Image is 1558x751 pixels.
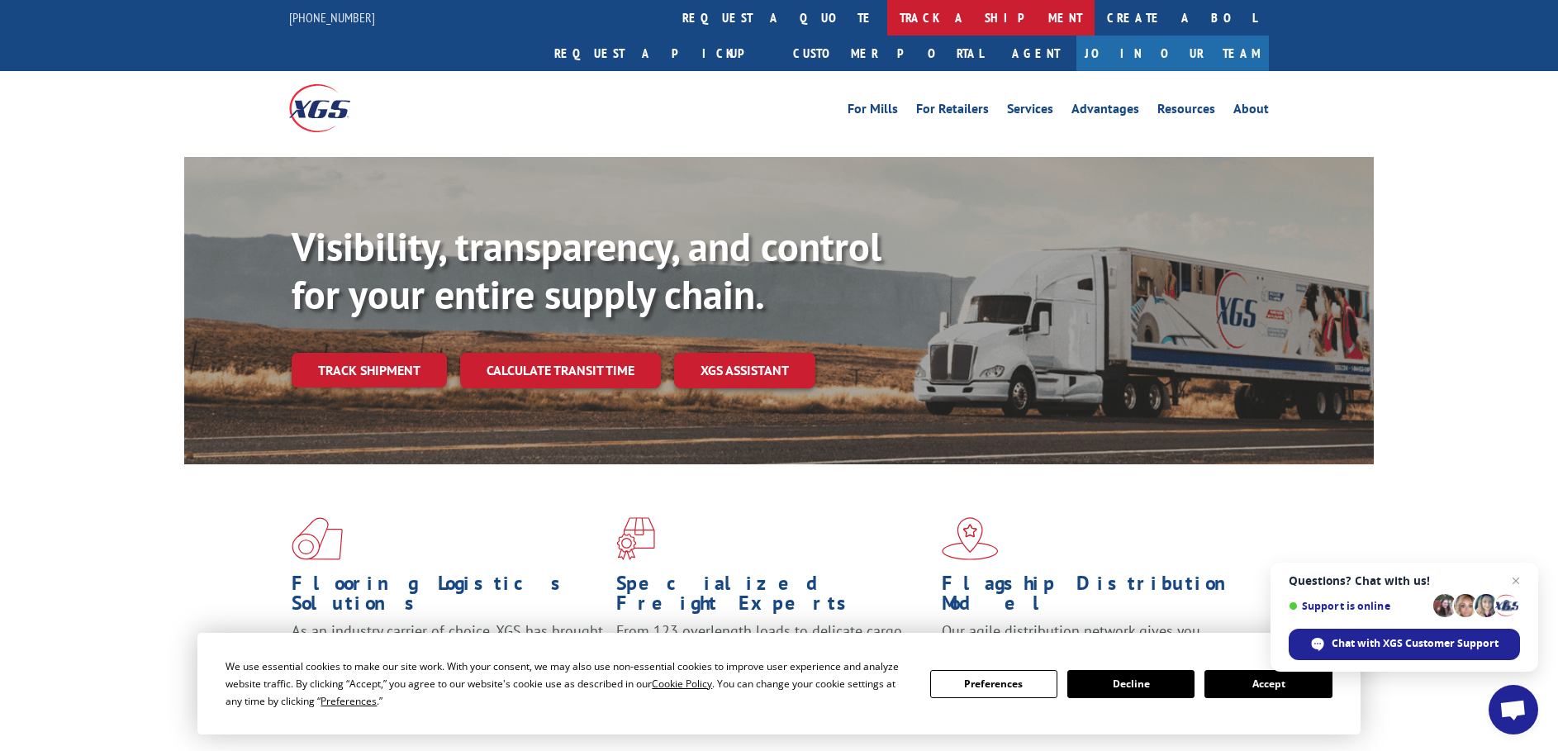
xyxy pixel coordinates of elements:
a: For Retailers [916,102,989,121]
a: About [1233,102,1269,121]
a: [PHONE_NUMBER] [289,9,375,26]
a: Services [1007,102,1053,121]
span: Cookie Policy [652,677,712,691]
a: Resources [1157,102,1215,121]
a: Join Our Team [1076,36,1269,71]
h1: Flooring Logistics Solutions [292,573,604,621]
button: Decline [1067,670,1195,698]
h1: Specialized Freight Experts [616,573,929,621]
button: Preferences [930,670,1057,698]
button: Accept [1204,670,1332,698]
a: XGS ASSISTANT [674,353,815,388]
img: xgs-icon-flagship-distribution-model-red [942,517,999,560]
a: For Mills [848,102,898,121]
a: Open chat [1489,685,1538,734]
img: xgs-icon-focused-on-flooring-red [616,517,655,560]
a: Advantages [1071,102,1139,121]
span: Support is online [1289,600,1427,612]
span: As an industry carrier of choice, XGS has brought innovation and dedication to flooring logistics... [292,621,603,680]
img: xgs-icon-total-supply-chain-intelligence-red [292,517,343,560]
b: Visibility, transparency, and control for your entire supply chain. [292,221,881,320]
h1: Flagship Distribution Model [942,573,1254,621]
span: Chat with XGS Customer Support [1289,629,1520,660]
div: Cookie Consent Prompt [197,633,1361,734]
a: Customer Portal [781,36,995,71]
span: Questions? Chat with us! [1289,574,1520,587]
a: Track shipment [292,353,447,387]
a: Agent [995,36,1076,71]
a: Calculate transit time [460,353,661,388]
span: Our agile distribution network gives you nationwide inventory management on demand. [942,621,1246,660]
div: We use essential cookies to make our site work. With your consent, we may also use non-essential ... [226,658,910,710]
span: Chat with XGS Customer Support [1332,636,1499,651]
p: From 123 overlength loads to delicate cargo, our experienced staff knows the best way to move you... [616,621,929,695]
span: Preferences [321,694,377,708]
a: Request a pickup [542,36,781,71]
